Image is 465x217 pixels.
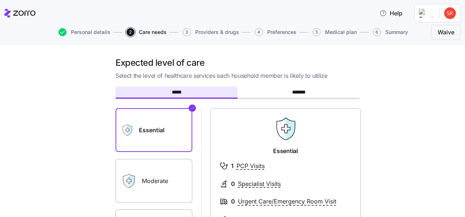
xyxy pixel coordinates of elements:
[126,28,167,36] button: 2Care needs
[183,28,191,36] span: 3
[438,28,454,37] span: Waive
[238,179,281,189] span: Specialist Visits
[116,71,360,80] span: Select the level of healthcare services each household member is likely to utilize
[379,9,402,18] span: Help
[190,104,194,113] svg: Checkmark
[273,146,298,156] span: Essential
[57,28,110,36] a: Personal details
[125,28,167,36] a: 2Care needs
[237,161,265,171] span: PCP Visits
[385,30,408,35] span: Summary
[313,28,357,36] button: 5Medical plan
[255,28,296,36] button: 4Preferences
[444,7,456,19] img: 7a552df36da58cdc72f69f93da65a8d1
[139,30,167,35] span: Care needs
[373,28,408,36] button: 6Summary
[431,25,461,39] button: Waive
[183,28,239,36] button: 3Providers & drugs
[195,30,239,35] span: Providers & drugs
[116,159,192,203] label: Moderate
[71,30,110,35] span: Personal details
[373,28,381,36] span: 6
[126,28,135,36] span: 2
[231,161,234,171] span: 1
[231,179,235,189] span: 0
[419,9,434,18] img: Employer logo
[325,30,357,35] span: Medical plan
[116,108,192,152] label: Essential
[231,197,235,206] span: 0
[255,28,263,36] span: 4
[58,28,110,36] button: Personal details
[374,6,408,20] button: Help
[238,197,336,206] span: Urgent Care/Emergency Room Visit
[116,57,360,68] h1: Expected level of care
[313,28,321,36] span: 5
[267,30,296,35] span: Preferences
